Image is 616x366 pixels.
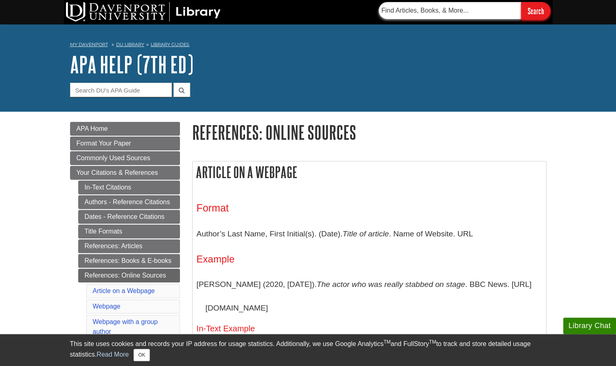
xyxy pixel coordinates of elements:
input: Search [521,2,550,20]
nav: breadcrumb [70,39,546,52]
h3: Format [197,202,542,214]
a: DU Library [116,42,144,47]
img: DU Library [66,2,221,22]
sup: TM [429,339,436,345]
a: APA Help (7th Ed) [70,52,193,77]
div: This site uses cookies and records your IP address for usage statistics. Additionally, we use Goo... [70,339,546,361]
p: [PERSON_NAME] (2020, [DATE]). . BBC News. [URL][DOMAIN_NAME] [197,273,542,320]
a: References: Books & E-books [78,254,180,268]
h5: In-Text Example [197,324,542,333]
a: APA Home [70,122,180,136]
a: Webpage [93,303,121,310]
h2: Article on a Webpage [193,161,546,183]
a: Commonly Used Sources [70,151,180,165]
h4: Example [197,254,542,265]
a: Read More [96,351,129,358]
span: Format Your Paper [77,140,131,147]
span: Your Citations & References [77,169,158,176]
h1: References: Online Sources [192,122,546,143]
a: References: Online Sources [78,269,180,282]
p: Author’s Last Name, First Initial(s). (Date). . Name of Website. URL [197,222,542,246]
span: Commonly Used Sources [77,154,150,161]
i: The actor who was really stabbed on stage [317,280,465,289]
a: My Davenport [70,41,108,48]
input: Find Articles, Books, & More... [379,2,521,19]
span: APA Home [77,125,108,132]
sup: TM [384,339,390,345]
i: Title of article [342,229,389,238]
a: Webpage with a group author [93,318,158,335]
a: Your Citations & References [70,166,180,180]
form: Searches DU Library's articles, books, and more [379,2,550,20]
a: References: Articles [78,239,180,253]
a: Article on a Webpage [93,287,155,294]
a: Title Formats [78,225,180,238]
button: Library Chat [563,317,616,334]
a: Library Guides [151,42,189,47]
a: Dates - Reference Citations [78,210,180,224]
input: Search DU's APA Guide [70,83,172,97]
a: In-Text Citations [78,181,180,194]
button: Close [134,349,149,361]
a: Format Your Paper [70,137,180,150]
a: Authors - Reference Citations [78,195,180,209]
